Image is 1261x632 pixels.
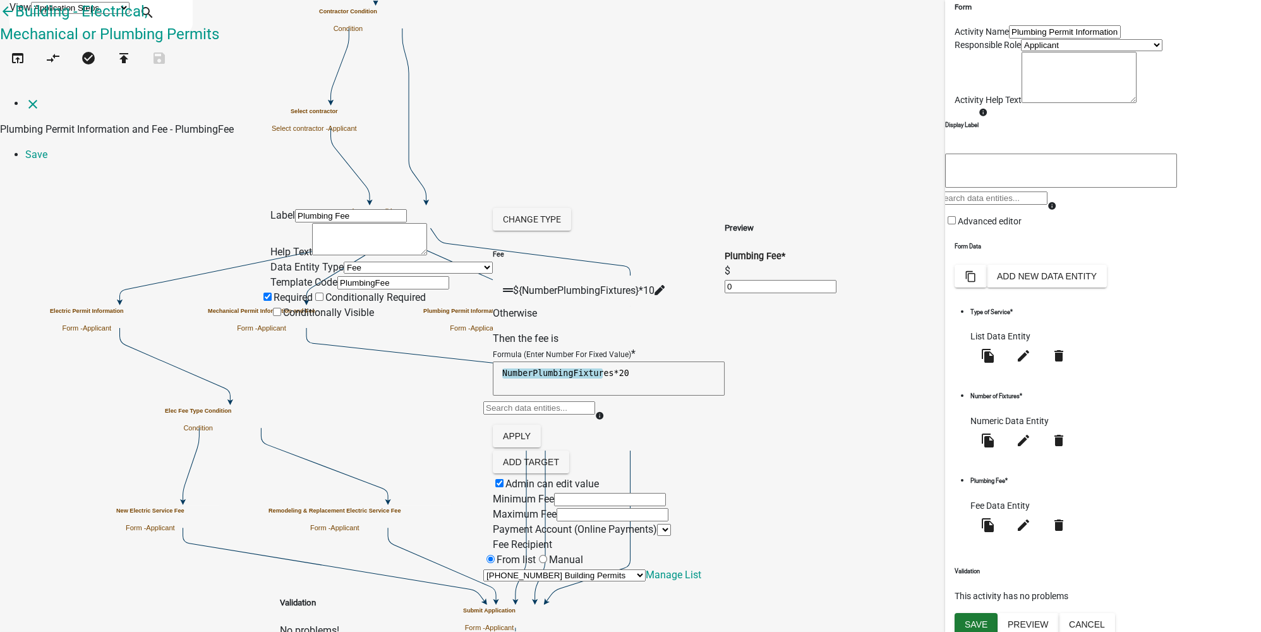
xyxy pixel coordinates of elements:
i: file_copy [980,348,996,363]
input: Conditionally Required [315,293,323,301]
label: Template Code [270,276,337,288]
button: Auto Layout [35,46,71,73]
i: check_circle [81,51,96,68]
h6: Plumbing Fee [970,477,1077,485]
label: Activity Help Text [955,95,1022,105]
label: Label [270,209,295,221]
i: publish [116,51,131,68]
input: Manual [539,555,547,563]
label: From list [483,554,536,566]
input: Search data entities... [936,191,1047,205]
input: Conditionally Visible [273,308,281,316]
div: Change Type [493,208,571,231]
button: Add New Data Entity [987,265,1107,288]
i: save [152,51,167,68]
label: Plumbing Fee [725,251,785,262]
i: info [979,108,987,117]
label: Payment Account (Online Payments) [493,523,657,535]
h5: Validation [280,597,981,609]
div: Fee Recipient [483,537,734,552]
h6: Validation [955,567,1252,576]
span: $ [725,265,730,277]
i: delete [1051,348,1066,363]
a: Save [25,149,47,161]
i: open_in_browser [10,51,25,68]
wm-modal-confirm: Delete [1041,523,1077,533]
i: edit [1016,517,1031,532]
wm-modal-confirm: Delete [1041,438,1077,448]
h5: Preview [725,222,836,234]
div: ${NumberPlumbingFixtures}*10 [503,283,715,298]
h6: Display Label [945,121,979,130]
label: Conditionally Required [313,291,426,303]
input: Admin can edit value [495,479,504,487]
label: Conditionally Visible [270,307,374,319]
button: No problems [71,46,106,73]
a: Manage List [646,569,701,581]
label: Minimum Fee [493,493,554,505]
label: Advanced editor [945,216,1022,226]
i: info [595,411,604,420]
button: Publish [106,46,142,73]
label: Manual [536,554,583,566]
i: compare_arrows [45,51,61,68]
label: Then the fee is [493,332,558,344]
span: Numeric Data Entity [970,416,1049,426]
button: Add Target [493,451,569,473]
button: Apply [493,425,541,447]
label: Responsible Role [955,40,1021,50]
h5: Form [955,2,1252,13]
i: delete [1051,517,1066,532]
i: info [1047,202,1056,210]
span: Fee Data Entity [970,501,1030,511]
i: content_copy [965,270,977,283]
h6: Type of Service [970,308,1077,317]
i: edit [1016,348,1031,363]
input: Search data entities... [483,401,595,415]
i: close [25,97,40,112]
h6: Number of Fixtures [970,392,1077,401]
button: Save [142,46,177,73]
label: Activity Name [955,27,1009,37]
h6: Form Data [955,242,1252,251]
i: edit [1016,433,1031,448]
p: Otherwise [493,306,725,321]
h6: Fee [493,250,725,260]
i: file_copy [980,517,996,532]
i: file_copy [980,433,996,448]
label: Data Entity Type [270,261,344,273]
p: This activity has no problems [955,590,1252,603]
i: delete [1051,433,1066,448]
label: Required [261,291,313,303]
span: Save [965,619,987,629]
input: From list [486,555,495,563]
label: Maximum Fee [493,508,557,520]
p: Formula (Enter Number For Fixed Value) [493,350,631,359]
input: Required [263,293,272,301]
span: List Data Entity [970,331,1030,341]
label: Help Text [270,246,312,258]
wm-modal-confirm: Delete [1041,353,1077,363]
label: Admin can edit value [493,478,599,490]
wm-modal-confirm: Bulk Actions [955,272,987,282]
